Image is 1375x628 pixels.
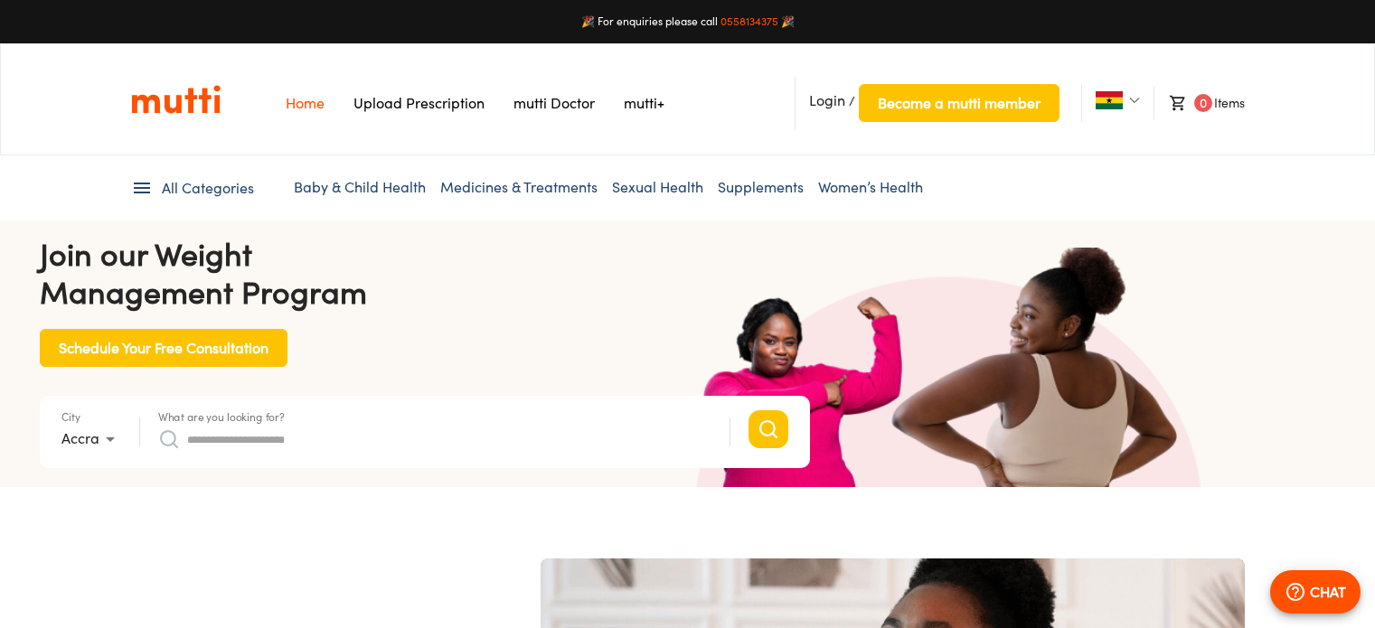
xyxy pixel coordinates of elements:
[162,178,254,199] span: All Categories
[749,410,788,448] button: Search
[718,178,804,196] a: Supplements
[818,178,923,196] a: Women’s Health
[809,91,845,109] span: Login
[294,178,426,196] a: Baby & Child Health
[1096,91,1123,109] img: Ghana
[1310,581,1346,603] p: CHAT
[1194,94,1212,112] span: 0
[353,94,485,112] a: Navigates to Prescription Upload Page
[61,411,80,422] label: City
[1270,570,1361,614] button: CHAT
[440,178,598,196] a: Medicines & Treatments
[1154,87,1244,119] li: Items
[40,329,287,367] button: Schedule Your Free Consultation
[624,94,664,112] a: Navigates to mutti+ page
[795,77,1060,129] li: /
[131,84,221,115] img: Logo
[1129,95,1140,106] img: Dropdown
[61,425,121,454] div: Accra
[40,235,810,311] h4: Join our Weight Management Program
[286,94,325,112] a: Navigates to Home Page
[878,90,1041,116] span: Become a mutti member
[720,14,778,28] a: 0558134375
[59,335,268,361] span: Schedule Your Free Consultation
[612,178,703,196] a: Sexual Health
[513,94,595,112] a: Navigates to mutti doctor website
[859,84,1060,122] button: Become a mutti member
[158,411,285,422] label: What are you looking for?
[40,338,287,353] a: Schedule Your Free Consultation
[131,84,221,115] a: Link on the logo navigates to HomePage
